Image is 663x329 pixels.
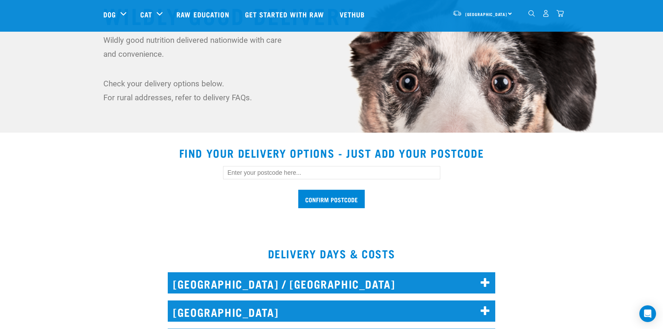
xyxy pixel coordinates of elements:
a: Raw Education [169,0,238,28]
img: van-moving.png [452,10,462,16]
input: Confirm postcode [298,190,365,208]
p: Check your delivery options below. For rural addresses, refer to delivery FAQs. [103,77,286,104]
p: Wildly good nutrition delivered nationwide with care and convenience. [103,33,286,61]
h2: [GEOGRAPHIC_DATA] / [GEOGRAPHIC_DATA] [168,272,495,293]
img: home-icon-1@2x.png [528,10,535,17]
img: home-icon@2x.png [557,10,564,17]
a: Dog [103,9,116,19]
input: Enter your postcode here... [223,166,440,179]
a: Vethub [333,0,374,28]
h2: [GEOGRAPHIC_DATA] [168,300,495,322]
div: Open Intercom Messenger [639,305,656,322]
a: Cat [140,9,152,19]
span: [GEOGRAPHIC_DATA] [465,13,507,15]
img: user.png [542,10,550,17]
a: Get started with Raw [238,0,333,28]
h2: Find your delivery options - just add your postcode [8,147,655,159]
